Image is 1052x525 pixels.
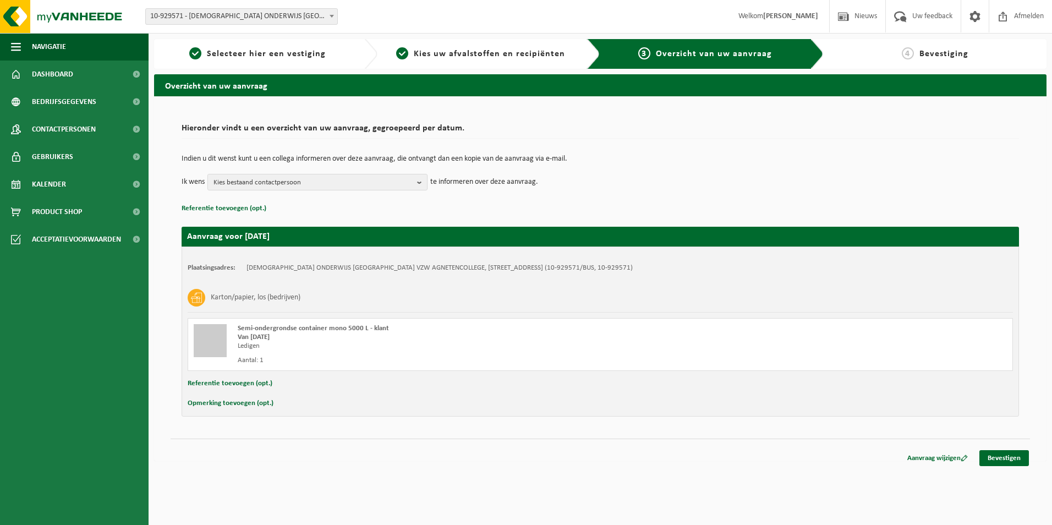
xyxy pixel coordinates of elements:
[238,333,270,341] strong: Van [DATE]
[238,356,644,365] div: Aantal: 1
[146,9,337,24] span: 10-929571 - KATHOLIEK ONDERWIJS SINT-MICHIEL VZW AGNETENCOLLEGE - PEER
[32,33,66,61] span: Navigatie
[187,232,270,241] strong: Aanvraag voor [DATE]
[32,61,73,88] span: Dashboard
[182,201,266,216] button: Referentie toevoegen (opt.)
[145,8,338,25] span: 10-929571 - KATHOLIEK ONDERWIJS SINT-MICHIEL VZW AGNETENCOLLEGE - PEER
[32,88,96,116] span: Bedrijfsgegevens
[211,289,300,307] h3: Karton/papier, los (bedrijven)
[207,50,326,58] span: Selecteer hier een vestiging
[189,47,201,59] span: 1
[638,47,650,59] span: 3
[188,396,273,411] button: Opmerking toevoegen (opt.)
[207,174,428,190] button: Kies bestaand contactpersoon
[238,342,644,351] div: Ledigen
[899,450,976,466] a: Aanvraag wijzigen
[919,50,968,58] span: Bevestiging
[32,116,96,143] span: Contactpersonen
[246,264,633,272] td: [DEMOGRAPHIC_DATA] ONDERWIJS [GEOGRAPHIC_DATA] VZW AGNETENCOLLEGE, [STREET_ADDRESS] (10-929571/BU...
[32,226,121,253] span: Acceptatievoorwaarden
[383,47,579,61] a: 2Kies uw afvalstoffen en recipiënten
[763,12,818,20] strong: [PERSON_NAME]
[32,171,66,198] span: Kalender
[32,198,82,226] span: Product Shop
[414,50,565,58] span: Kies uw afvalstoffen en recipiënten
[902,47,914,59] span: 4
[182,155,1019,163] p: Indien u dit wenst kunt u een collega informeren over deze aanvraag, die ontvangt dan een kopie v...
[188,264,235,271] strong: Plaatsingsadres:
[979,450,1029,466] a: Bevestigen
[656,50,772,58] span: Overzicht van uw aanvraag
[238,325,389,332] span: Semi-ondergrondse container mono 5000 L - klant
[32,143,73,171] span: Gebruikers
[182,124,1019,139] h2: Hieronder vindt u een overzicht van uw aanvraag, gegroepeerd per datum.
[430,174,538,190] p: te informeren over deze aanvraag.
[188,376,272,391] button: Referentie toevoegen (opt.)
[160,47,355,61] a: 1Selecteer hier een vestiging
[154,74,1046,96] h2: Overzicht van uw aanvraag
[182,174,205,190] p: Ik wens
[213,174,413,191] span: Kies bestaand contactpersoon
[396,47,408,59] span: 2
